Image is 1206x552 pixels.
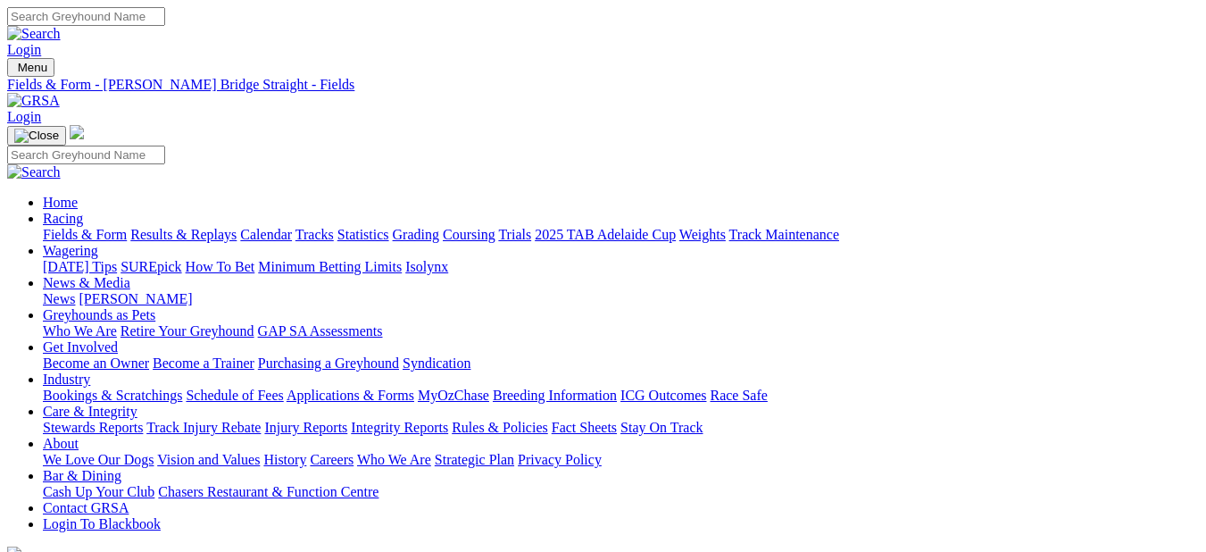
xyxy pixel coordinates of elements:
[43,259,117,274] a: [DATE] Tips
[7,126,66,146] button: Toggle navigation
[43,211,83,226] a: Racing
[130,227,237,242] a: Results & Replays
[258,323,383,339] a: GAP SA Assessments
[43,227,127,242] a: Fields & Form
[43,323,1199,339] div: Greyhounds as Pets
[403,355,470,371] a: Syndication
[153,355,254,371] a: Become a Trainer
[43,388,1199,404] div: Industry
[186,388,283,403] a: Schedule of Fees
[43,259,1199,275] div: Wagering
[43,243,98,258] a: Wagering
[43,452,1199,468] div: About
[43,468,121,483] a: Bar & Dining
[43,420,143,435] a: Stewards Reports
[43,355,1199,372] div: Get Involved
[79,291,192,306] a: [PERSON_NAME]
[679,227,726,242] a: Weights
[7,109,41,124] a: Login
[493,388,617,403] a: Breeding Information
[43,291,75,306] a: News
[146,420,261,435] a: Track Injury Rebate
[393,227,439,242] a: Grading
[158,484,378,499] a: Chasers Restaurant & Function Centre
[43,420,1199,436] div: Care & Integrity
[552,420,617,435] a: Fact Sheets
[498,227,531,242] a: Trials
[43,484,1199,500] div: Bar & Dining
[7,58,54,77] button: Toggle navigation
[43,307,155,322] a: Greyhounds as Pets
[7,7,165,26] input: Search
[43,372,90,387] a: Industry
[729,227,839,242] a: Track Maintenance
[351,420,448,435] a: Integrity Reports
[287,388,414,403] a: Applications & Forms
[7,146,165,164] input: Search
[157,452,260,467] a: Vision and Values
[121,259,181,274] a: SUREpick
[7,42,41,57] a: Login
[43,484,154,499] a: Cash Up Your Club
[620,388,706,403] a: ICG Outcomes
[43,227,1199,243] div: Racing
[337,227,389,242] a: Statistics
[452,420,548,435] a: Rules & Policies
[620,420,703,435] a: Stay On Track
[43,500,129,515] a: Contact GRSA
[43,516,161,531] a: Login To Blackbook
[258,259,402,274] a: Minimum Betting Limits
[7,26,61,42] img: Search
[258,355,399,371] a: Purchasing a Greyhound
[43,339,118,355] a: Get Involved
[405,259,448,274] a: Isolynx
[435,452,514,467] a: Strategic Plan
[70,125,84,139] img: logo-grsa-white.png
[357,452,431,467] a: Who We Are
[7,164,61,180] img: Search
[43,404,137,419] a: Care & Integrity
[443,227,495,242] a: Coursing
[263,452,306,467] a: History
[310,452,353,467] a: Careers
[418,388,489,403] a: MyOzChase
[18,61,47,74] span: Menu
[43,323,117,339] a: Who We Are
[186,259,255,274] a: How To Bet
[43,436,79,451] a: About
[240,227,292,242] a: Calendar
[43,452,154,467] a: We Love Our Dogs
[7,77,1199,93] a: Fields & Form - [PERSON_NAME] Bridge Straight - Fields
[43,355,149,371] a: Become an Owner
[264,420,347,435] a: Injury Reports
[121,323,254,339] a: Retire Your Greyhound
[14,129,59,143] img: Close
[43,195,78,210] a: Home
[43,291,1199,307] div: News & Media
[518,452,602,467] a: Privacy Policy
[535,227,676,242] a: 2025 TAB Adelaide Cup
[43,388,182,403] a: Bookings & Scratchings
[7,93,60,109] img: GRSA
[295,227,334,242] a: Tracks
[43,275,130,290] a: News & Media
[710,388,767,403] a: Race Safe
